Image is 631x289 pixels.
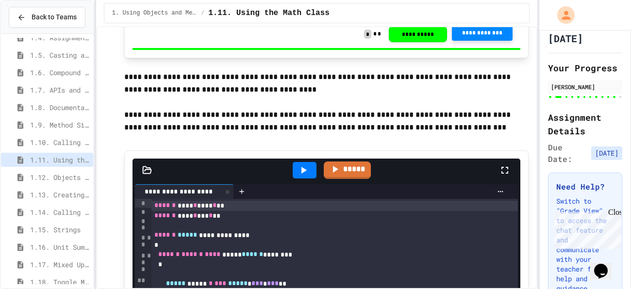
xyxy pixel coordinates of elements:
[30,67,89,78] span: 1.6. Compound Assignment Operators
[30,242,89,252] span: 1.16. Unit Summary 1a (1.1-1.6)
[556,181,614,193] h3: Need Help?
[32,12,77,22] span: Back to Teams
[30,137,89,147] span: 1.10. Calling Class Methods
[30,32,89,43] span: 1.4. Assignment and Input
[30,277,89,287] span: 1.18. Toggle Mixed Up or Write Code Practice 1.1-1.6
[30,50,89,60] span: 1.5. Casting and Ranges of Values
[30,155,89,165] span: 1.11. Using the Math Class
[30,172,89,182] span: 1.12. Objects - Instances of Classes
[548,61,622,75] h2: Your Progress
[30,85,89,95] span: 1.7. APIs and Libraries
[30,207,89,217] span: 1.14. Calling Instance Methods
[112,9,197,17] span: 1. Using Objects and Methods
[30,102,89,112] span: 1.8. Documentation with Comments and Preconditions
[548,111,622,138] h2: Assignment Details
[590,250,621,279] iframe: chat widget
[208,7,330,19] span: 1.11. Using the Math Class
[30,225,89,235] span: 1.15. Strings
[30,259,89,270] span: 1.17. Mixed Up Code Practice 1.1-1.6
[550,208,621,249] iframe: chat widget
[30,120,89,130] span: 1.9. Method Signatures
[30,190,89,200] span: 1.13. Creating and Initializing Objects: Constructors
[548,142,587,165] span: Due Date:
[551,82,619,91] div: [PERSON_NAME]
[4,4,67,62] div: Chat with us now!Close
[591,146,622,160] span: [DATE]
[547,4,577,26] div: My Account
[201,9,204,17] span: /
